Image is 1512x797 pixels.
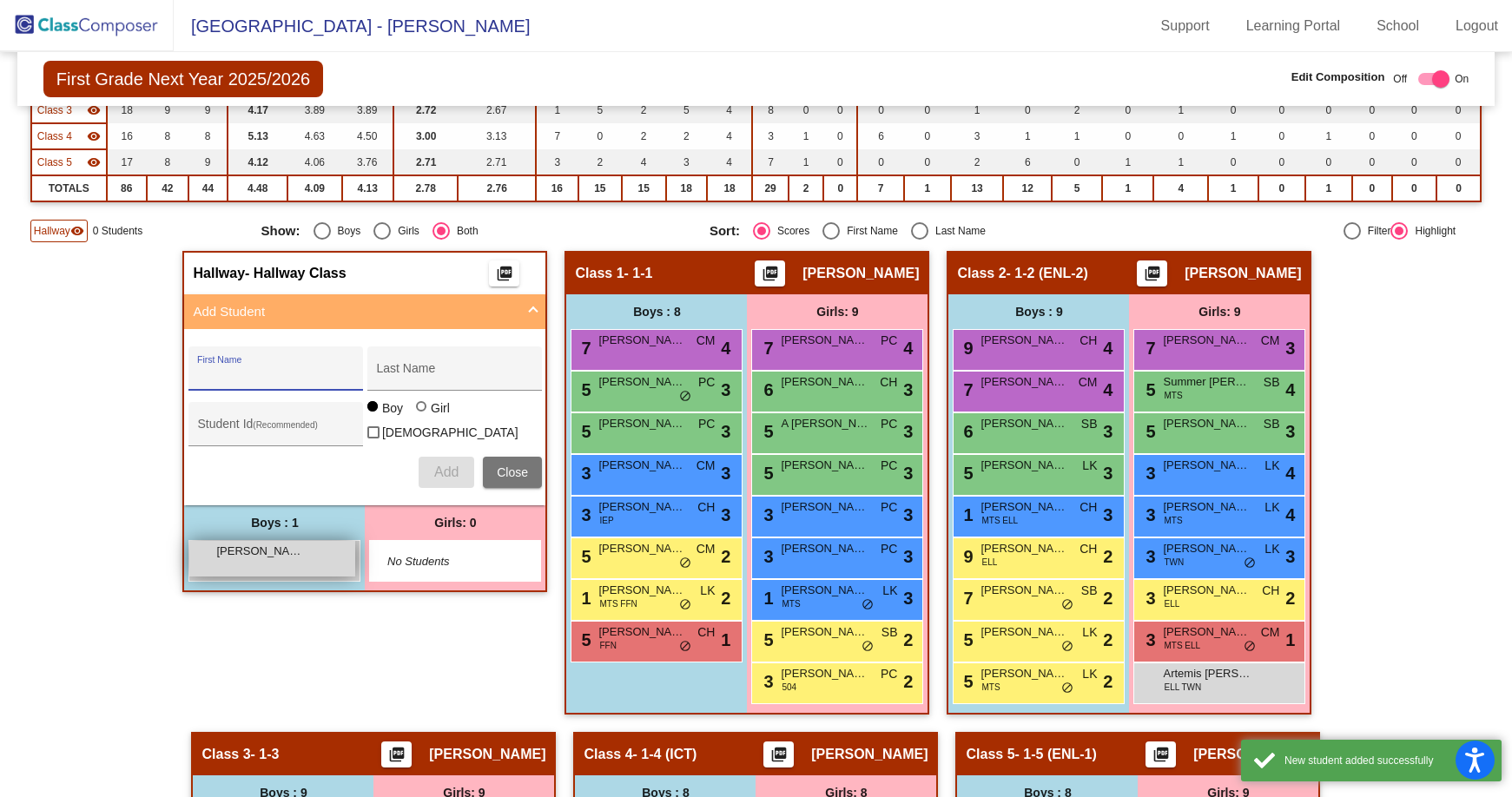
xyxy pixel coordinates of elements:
[193,302,516,322] mat-panel-title: Add Student
[1264,498,1279,517] span: LK
[721,377,730,403] span: 3
[1103,418,1113,445] span: 3
[1103,335,1113,361] span: 4
[881,415,897,433] span: PC
[387,553,496,570] span: No Students
[959,339,973,358] span: 9
[1285,543,1295,570] span: 3
[1153,123,1208,149] td: 0
[184,329,545,505] div: Add Student
[980,457,1067,474] span: [PERSON_NAME]
[188,149,228,175] td: 9
[566,294,747,329] div: Boys : 8
[578,123,622,149] td: 0
[1185,265,1301,282] span: [PERSON_NAME]
[37,102,72,118] span: Class 3
[1305,149,1352,175] td: 0
[536,123,578,149] td: 7
[188,175,228,201] td: 44
[342,175,394,201] td: 4.13
[789,175,823,201] td: 2
[37,155,72,170] span: Class 5
[789,123,823,149] td: 1
[598,540,685,557] span: [PERSON_NAME]
[721,543,730,570] span: 2
[450,223,479,239] div: Both
[1003,175,1052,201] td: 12
[781,373,868,391] span: [PERSON_NAME]
[1137,260,1167,287] button: Print Students Details
[1361,223,1391,239] div: Filter
[802,265,919,282] span: [PERSON_NAME]
[880,373,897,392] span: CH
[857,175,903,201] td: 7
[365,505,545,540] div: Girls: 0
[577,547,591,566] span: 5
[622,123,666,149] td: 2
[458,123,535,149] td: 3.13
[1305,175,1352,201] td: 1
[697,498,715,517] span: CH
[188,97,228,123] td: 9
[666,149,707,175] td: 3
[245,265,347,282] span: - Hallway Class
[1258,123,1305,149] td: 0
[1352,97,1392,123] td: 0
[577,422,591,441] span: 5
[840,223,898,239] div: First Name
[1007,265,1088,282] span: - 1-2 (ENL-2)
[1392,149,1437,175] td: 0
[434,464,459,479] span: Add
[381,741,412,767] button: Print Students Details
[1436,97,1481,123] td: 0
[747,294,928,329] div: Girls: 9
[43,61,323,97] span: First Grade Next Year 2025/2026
[789,149,823,175] td: 1
[981,556,997,569] span: ELL
[1103,377,1113,403] span: 4
[1081,415,1098,433] span: SB
[184,294,545,329] mat-expansion-panel-header: Add Student
[980,498,1067,516] span: [PERSON_NAME] [PERSON_NAME]
[666,97,707,123] td: 5
[147,97,188,123] td: 9
[710,223,740,239] span: Sort:
[382,422,518,443] span: [DEMOGRAPHIC_DATA]
[928,223,986,239] div: Last Name
[147,149,188,175] td: 8
[107,97,147,123] td: 18
[823,123,857,149] td: 0
[1392,97,1437,123] td: 0
[1153,175,1208,201] td: 4
[1285,377,1295,403] span: 4
[903,543,913,570] span: 3
[342,123,394,149] td: 4.50
[1455,71,1469,87] span: On
[697,332,716,350] span: CM
[903,460,913,486] span: 3
[679,557,691,570] span: do_not_disturb_alt
[781,498,868,516] span: [PERSON_NAME]
[342,149,394,175] td: 3.76
[1141,339,1155,358] span: 7
[980,415,1067,432] span: [PERSON_NAME]
[87,103,101,117] mat-icon: visibility
[1264,540,1279,558] span: LK
[1408,223,1456,239] div: Highlight
[1285,502,1295,528] span: 4
[752,149,789,175] td: 7
[1208,175,1258,201] td: 1
[599,514,613,527] span: IEP
[1102,123,1153,149] td: 0
[1436,175,1481,201] td: 0
[1153,97,1208,123] td: 1
[483,457,542,488] button: Close
[536,175,578,201] td: 16
[948,294,1129,329] div: Boys : 9
[980,332,1067,349] span: [PERSON_NAME]
[1141,547,1155,566] span: 3
[393,97,458,123] td: 2.72
[1103,460,1113,486] span: 3
[1141,505,1155,524] span: 3
[458,149,535,175] td: 2.71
